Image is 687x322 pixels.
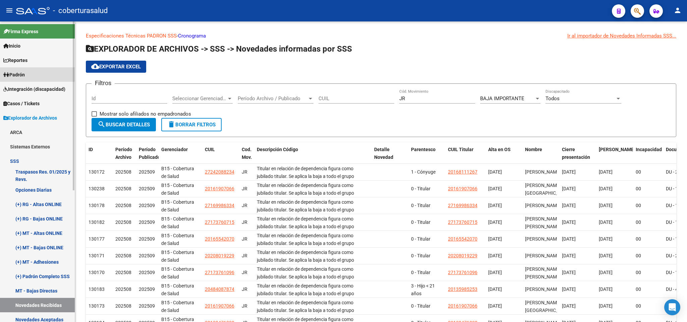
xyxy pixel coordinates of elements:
span: 20161907066 [205,303,234,309]
div: 00 [636,202,661,209]
span: Mostrar solo afiliados no empadronados [100,110,191,118]
span: 202508 [115,169,131,175]
div: Ir al importador de Novedades Informadas SSS... [567,32,676,40]
span: 0 - Titular [411,270,431,275]
span: 0 - Titular [411,203,431,208]
div: 00 [636,218,661,226]
span: B15 - Cobertura de Salud [161,166,194,179]
span: B15 - Cobertura de Salud [161,266,194,279]
span: Titular en relación de dependencia figura como jubilado titular. Se aplica la baja a todo el grup... [257,199,364,228]
span: [DATE] [488,303,502,309]
span: 202509 [139,303,155,309]
datatable-header-cell: Período Publicado [136,142,159,172]
span: 27169986334 [448,203,477,208]
span: 0 - Titular [411,186,431,191]
span: Alta en OS [488,147,511,152]
span: 202508 [115,286,131,292]
span: JR [242,303,247,309]
span: Titular en relación de dependencia figura como jubilado titular. Se aplica la baja a todo el grup... [257,233,364,261]
span: [PERSON_NAME] [525,253,561,258]
span: B15 - Cobertura de Salud [161,216,194,229]
div: 00 [636,168,661,176]
span: Gerenciador [161,147,188,152]
datatable-header-cell: CUIL [202,142,239,172]
span: JR [242,253,247,258]
span: ID [89,147,93,152]
span: Cod. Mov. [242,147,252,160]
button: Buscar Detalles [92,118,156,131]
span: [DATE] [599,186,613,191]
div: Open Intercom Messenger [664,299,680,315]
span: JR [242,286,247,292]
span: Titular en relación de dependencia figura como jubilado titular. Se aplica la baja a todo el grup... [257,166,364,194]
span: 0 - Titular [411,236,431,242]
span: [DATE] [562,186,576,191]
span: [DATE] [488,270,502,275]
span: Período Publicado [139,147,160,160]
span: 202509 [139,169,155,175]
datatable-header-cell: Detalle Novedad [371,142,408,172]
span: 20208019229 [205,253,234,258]
span: - coberturasalud [53,3,108,18]
span: 130177 [89,236,105,242]
div: 00 [636,235,661,243]
span: 202508 [115,270,131,275]
span: [DATE] [599,270,613,275]
span: 202509 [139,270,155,275]
span: Seleccionar Gerenciador [172,95,227,102]
span: Titular en relación de dependencia figura como jubilado titular. Se aplica la baja a todo el grup... [257,283,364,311]
datatable-header-cell: Alta en OS [485,142,522,172]
datatable-header-cell: Período Archivo [113,142,136,172]
span: [PERSON_NAME] [525,286,561,292]
span: 0 - Titular [411,303,431,309]
span: B15 - Cobertura de Salud [161,183,194,196]
span: 130183 [89,286,105,292]
span: 27173761096 [205,270,234,275]
datatable-header-cell: CUIL Titular [445,142,485,172]
span: B15 - Cobertura de Salud [161,250,194,263]
mat-icon: search [98,120,106,128]
span: 20161907066 [205,186,234,191]
span: Titular en relación de dependencia figura como jubilado titular. Se aplica la baja a todo el grup... [257,183,364,211]
span: [PERSON_NAME] [525,236,561,242]
mat-icon: menu [5,6,13,14]
mat-icon: cloud_download [91,62,99,70]
span: CUIL [205,147,215,152]
span: 0 - Titular [411,253,431,258]
span: 20135985253 [448,286,477,292]
span: Borrar Filtros [167,122,216,128]
span: [PERSON_NAME] [525,169,561,175]
datatable-header-cell: Descripción Código [254,142,371,172]
span: Explorador de Archivos [3,114,57,122]
span: 202508 [115,236,131,242]
span: Padrón [3,71,25,78]
span: [PERSON_NAME] [PERSON_NAME] [525,266,561,279]
span: 0 - Titular [411,219,431,225]
span: 130172 [89,169,105,175]
mat-icon: person [674,6,682,14]
span: 130170 [89,270,105,275]
datatable-header-cell: Gerenciador [159,142,202,172]
div: 00 [636,252,661,260]
span: [DATE] [488,169,502,175]
span: B15 - Cobertura de Salud [161,300,194,313]
datatable-header-cell: Fecha Nac. [596,142,633,172]
span: Integración (discapacidad) [3,85,65,93]
div: 00 [636,302,661,310]
span: [DATE] [562,286,576,292]
span: [DATE] [562,169,576,175]
span: BAJA IMPORTANTE [480,95,524,102]
datatable-header-cell: Parentesco [408,142,445,172]
span: 27169986334 [205,203,234,208]
span: 1 - Cónyuge [411,169,436,175]
span: [PERSON_NAME] [525,203,561,208]
span: Buscar Detalles [98,122,150,128]
span: [PERSON_NAME] [PERSON_NAME] [525,216,561,229]
span: [DATE] [488,186,502,191]
span: Titular en relación de dependencia figura como jubilado titular. Se aplica la baja a todo el grup... [257,266,364,295]
a: Cronograma [178,33,206,39]
a: Especificaciones Técnicas PADRON SSS [86,33,177,39]
span: 130178 [89,203,105,208]
datatable-header-cell: Cierre presentación [559,142,596,172]
span: Incapacidad [636,147,662,152]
